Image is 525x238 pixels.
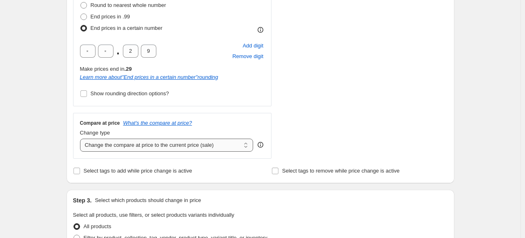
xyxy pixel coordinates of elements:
p: Select which products should change in price [95,196,201,204]
span: End prices in .99 [91,13,130,20]
input: ﹡ [141,45,156,58]
span: All products [84,223,111,229]
input: ﹡ [123,45,138,58]
span: Add digit [242,42,263,50]
h3: Compare at price [80,120,120,126]
span: Show rounding direction options? [91,90,169,97]
span: Make prices end in [80,66,132,72]
b: .29 [125,66,132,72]
a: Learn more about"End prices in a certain number"rounding [80,74,218,80]
input: ﹡ [98,45,113,58]
h2: Step 3. [73,196,92,204]
div: help [256,141,265,149]
span: Select tags to add while price change is active [84,168,192,174]
button: Add placeholder [241,40,265,51]
span: End prices in a certain number [91,25,162,31]
span: Remove digit [232,52,263,61]
span: Select tags to remove while price change is active [282,168,400,174]
span: . [116,45,120,58]
span: Change type [80,130,110,136]
i: Learn more about " End prices in a certain number " rounding [80,74,218,80]
span: Select all products, use filters, or select products variants individually [73,212,234,218]
input: ﹡ [80,45,96,58]
button: What's the compare at price? [123,120,192,126]
span: Round to nearest whole number [91,2,166,8]
button: Remove placeholder [231,51,265,62]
